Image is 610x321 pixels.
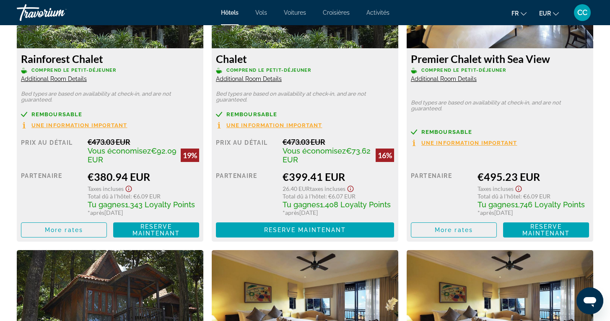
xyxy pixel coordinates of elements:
[411,139,517,146] button: Une information important
[411,129,589,135] a: Remboursable
[21,222,107,237] button: More rates
[31,123,127,128] span: Une information important
[522,223,570,237] span: Reserve maintenant
[577,8,587,17] span: CC
[124,183,134,193] button: Show Taxes and Fees disclaimer
[283,193,394,200] div: : €6.07 EUR
[478,193,520,200] span: Total dû à l'hôtel
[226,112,277,117] span: Remboursable
[478,185,514,192] span: Taxes incluses
[21,76,87,82] span: Additional Room Details
[571,4,593,21] button: User Menu
[216,170,276,216] div: Partenaire
[21,137,81,164] div: Prix au détail
[216,137,276,164] div: Prix au détail
[511,10,519,17] span: fr
[113,222,199,237] button: Reserve maintenant
[323,9,350,16] a: Croisières
[539,10,551,17] span: EUR
[45,227,83,233] span: More rates
[478,170,589,183] div: €495.23 EUR
[21,91,199,103] p: Bed types are based on availability at check-in, and are not guaranteed.
[411,76,477,82] span: Additional Room Details
[125,200,195,209] span: 1,343 Loyalty Points
[88,170,199,183] div: €380.94 EUR
[216,52,394,65] h3: Chalet
[539,7,559,19] button: Change currency
[283,146,346,155] span: Vous économisez
[411,100,589,112] p: Bed types are based on availability at check-in, and are not guaranteed.
[88,209,199,216] div: * [DATE]
[264,227,346,233] span: Reserve maintenant
[283,137,394,146] div: €473.03 EUR
[421,129,472,135] span: Remboursable
[88,146,151,155] span: Vous économisez
[226,68,311,73] span: Comprend le petit-déjeuner
[21,111,199,117] a: Remboursable
[421,68,506,73] span: Comprend le petit-déjeuner
[480,209,494,216] span: après
[90,209,104,216] span: après
[284,9,306,16] a: Voitures
[216,122,322,129] button: Une information important
[283,193,325,200] span: Total dû à l'hôtel
[255,9,267,16] a: Vols
[88,146,177,164] span: €92.09 EUR
[221,9,239,16] a: Hôtels
[216,91,394,103] p: Bed types are based on availability at check-in, and are not guaranteed.
[285,209,299,216] span: après
[283,185,310,192] span: 26.40 EUR
[216,76,282,82] span: Additional Room Details
[435,227,473,233] span: More rates
[21,52,199,65] h3: Rainforest Chalet
[88,137,199,146] div: €473.03 EUR
[283,200,320,209] span: Tu gagnes
[21,122,127,129] button: Une information important
[88,193,130,200] span: Total dû à l'hôtel
[21,170,81,216] div: Partenaire
[88,193,199,200] div: : €6.09 EUR
[283,146,371,164] span: €73.62 EUR
[421,140,517,146] span: Une information important
[576,287,603,314] iframe: Bouton de lancement de la fenêtre de messagerie
[345,183,356,193] button: Show Taxes and Fees disclaimer
[216,222,394,237] button: Reserve maintenant
[320,200,391,209] span: 1,408 Loyalty Points
[514,183,524,193] button: Show Taxes and Fees disclaimer
[88,200,125,209] span: Tu gagnes
[366,9,389,16] a: Activités
[478,193,589,200] div: : €6.09 EUR
[283,209,394,216] div: * [DATE]
[515,200,585,209] span: 1,746 Loyalty Points
[411,52,589,65] h3: Premier Chalet with Sea View
[216,111,394,117] a: Remboursable
[310,185,345,192] span: Taxes incluses
[181,149,199,162] div: 19%
[411,222,497,237] button: More rates
[31,112,82,117] span: Remboursable
[478,200,515,209] span: Tu gagnes
[88,185,124,192] span: Taxes incluses
[376,149,394,162] div: 16%
[226,123,322,128] span: Une information important
[478,209,589,216] div: * [DATE]
[31,68,117,73] span: Comprend le petit-déjeuner
[17,2,101,23] a: Travorium
[503,222,589,237] button: Reserve maintenant
[132,223,180,237] span: Reserve maintenant
[511,7,527,19] button: Change language
[283,170,394,183] div: €399.41 EUR
[411,170,471,216] div: Partenaire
